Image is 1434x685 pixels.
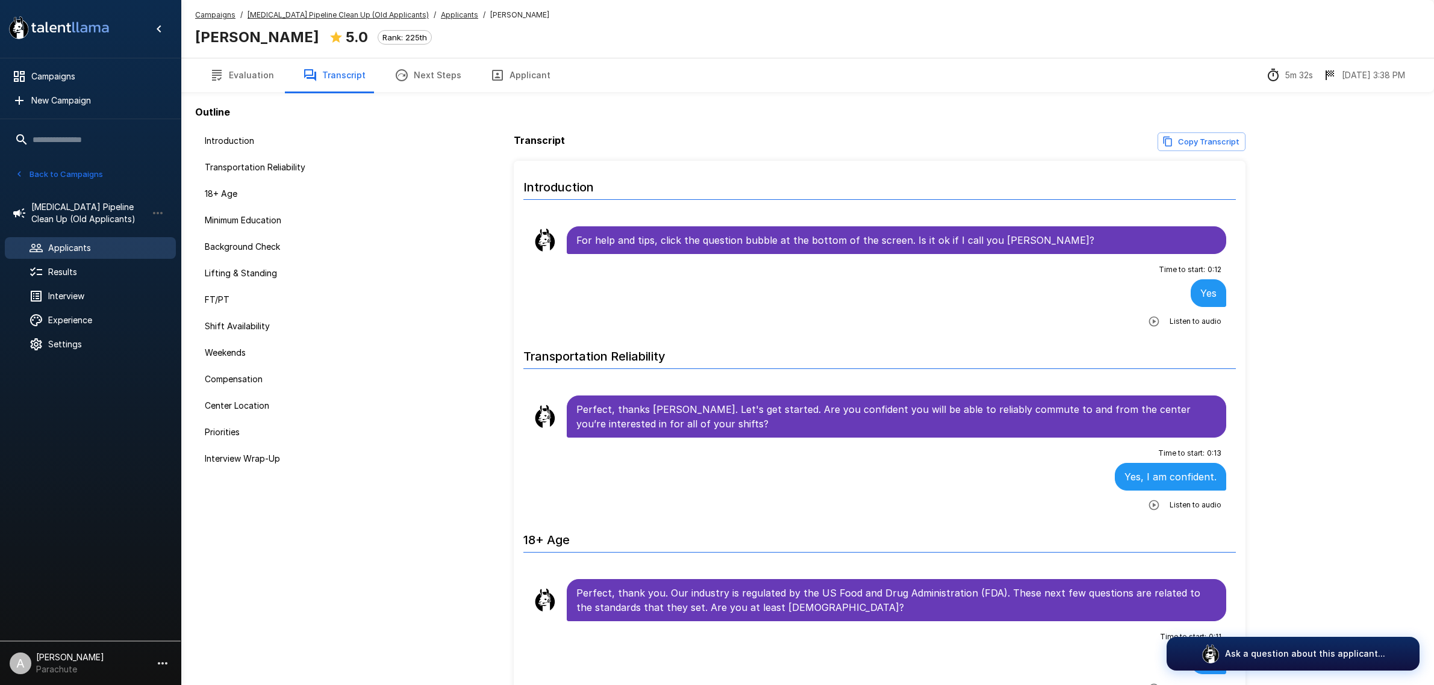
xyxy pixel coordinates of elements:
h6: Transportation Reliability [523,337,1236,369]
span: Time to start : [1159,264,1205,276]
button: Next Steps [380,58,476,92]
button: Applicant [476,58,565,92]
img: llama_clean.png [533,588,557,612]
div: The time between starting and completing the interview [1266,68,1313,82]
p: Yes, I am confident. [1124,470,1217,484]
p: Perfect, thank you. Our industry is regulated by the US Food and Drug Administration (FDA). These... [576,586,1217,615]
p: Yes [1200,286,1217,300]
button: Evaluation [195,58,288,92]
span: 0 : 12 [1208,264,1221,276]
b: 5.0 [346,28,368,46]
button: Copy transcript [1158,132,1245,151]
h6: Introduction [523,168,1236,200]
b: Transcript [514,134,565,146]
b: [PERSON_NAME] [195,28,319,46]
span: 0 : 13 [1207,447,1221,459]
p: Ask a question about this applicant... [1225,648,1385,660]
img: llama_clean.png [533,404,557,429]
span: 0 : 11 [1209,631,1221,643]
p: Perfect, thanks [PERSON_NAME]. Let's get started. Are you confident you will be able to reliably ... [576,402,1217,431]
span: Listen to audio [1170,499,1221,511]
button: Ask a question about this applicant... [1167,637,1420,671]
span: Time to start : [1160,631,1206,643]
button: Transcript [288,58,380,92]
span: Time to start : [1158,447,1205,459]
span: Rank: 225th [378,33,431,42]
span: Listen to audio [1170,315,1221,327]
p: [DATE] 3:38 PM [1342,69,1405,81]
p: 5m 32s [1285,69,1313,81]
div: The date and time when the interview was completed [1323,68,1405,82]
h6: 18+ Age [523,521,1236,553]
img: llama_clean.png [533,228,557,252]
p: For help and tips, click the question bubble at the bottom of the screen. Is it ok if I call you ... [576,233,1217,247]
img: logo_glasses@2x.png [1201,644,1220,663]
